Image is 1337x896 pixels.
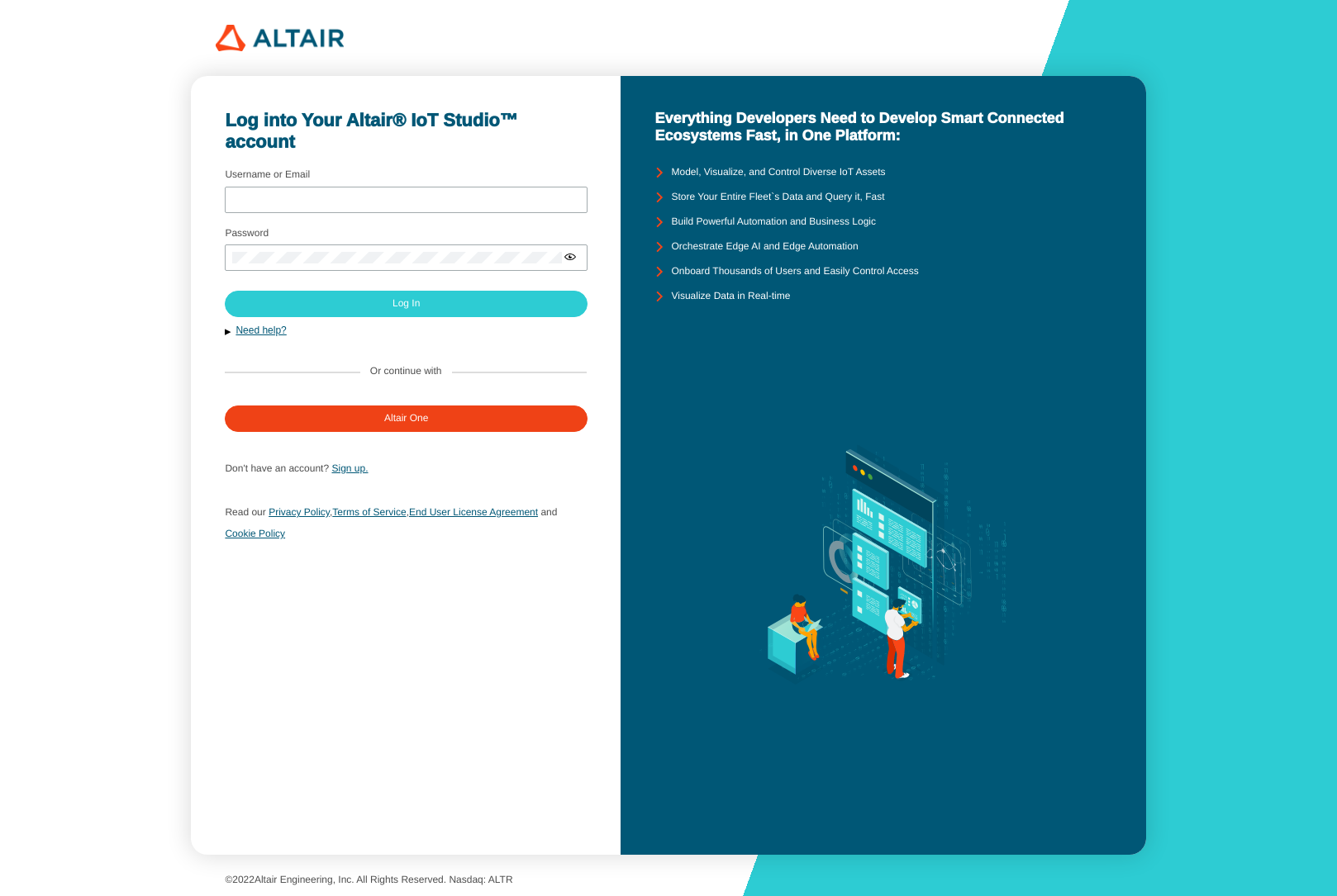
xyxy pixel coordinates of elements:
unity-typography: Model, Visualize, and Control Diverse IoT Assets [671,167,885,178]
button: Need help? [225,324,587,338]
img: background.svg [735,309,1032,821]
a: End User License Agreement [409,506,538,518]
unity-typography: Log into Your Altair® IoT Studio™ account [225,110,587,152]
unity-typography: Everything Developers Need to Develop Smart Connected Ecosystems Fast, in One Platform: [654,110,1111,144]
unity-typography: Store Your Entire Fleet`s Data and Query it, Fast [671,192,884,203]
p: , , [225,501,587,544]
label: Or continue with [370,366,442,377]
span: 2022 [232,874,255,885]
unity-typography: Orchestrate Edge AI and Edge Automation [671,241,858,253]
unity-typography: Visualize Data in Real-time [671,291,790,302]
img: 320px-Altair_logo.png [216,25,344,51]
span: and [540,506,557,518]
a: Terms of Service [332,506,406,518]
a: Sign up. [331,462,368,474]
a: Cookie Policy [225,528,285,539]
p: © Altair Engineering, Inc. All Rights Reserved. Nasdaq: ALTR [225,875,1111,886]
span: Read our [225,506,265,518]
a: Privacy Policy [269,506,330,518]
unity-typography: Build Powerful Automation and Business Logic [671,216,875,228]
unity-typography: Onboard Thousands of Users and Easily Control Access [671,266,918,277]
a: Need help? [236,325,286,336]
span: Don't have an account? [225,462,329,474]
label: Username or Email [225,168,310,180]
label: Password [225,227,269,239]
